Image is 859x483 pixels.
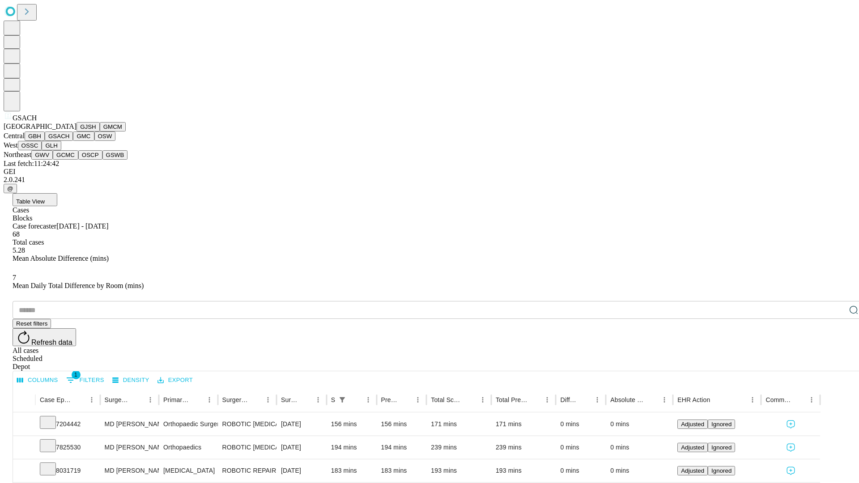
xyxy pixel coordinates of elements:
button: Sort [191,394,203,406]
button: Refresh data [13,328,76,346]
div: [DATE] [281,459,322,482]
span: Ignored [711,421,731,428]
button: GSWB [102,150,128,160]
div: 156 mins [381,413,422,436]
span: Ignored [711,444,731,451]
button: Ignored [708,443,735,452]
span: Total cases [13,238,44,246]
button: Sort [793,394,805,406]
span: 5.28 [13,246,25,254]
div: 8031719 [40,459,96,482]
div: Primary Service [163,396,189,403]
button: Menu [541,394,553,406]
div: GEI [4,168,855,176]
span: Case forecaster [13,222,56,230]
button: Sort [528,394,541,406]
div: 193 mins [431,459,487,482]
button: Export [155,373,195,387]
button: Sort [132,394,144,406]
button: Menu [658,394,671,406]
div: 183 mins [381,459,422,482]
span: 68 [13,230,20,238]
span: Central [4,132,25,140]
span: Adjusted [681,421,704,428]
div: 1 active filter [336,394,349,406]
div: MD [PERSON_NAME] [105,413,154,436]
div: Orthopaedics [163,436,213,459]
div: ROBOTIC [MEDICAL_DATA] KNEE TOTAL [222,413,272,436]
div: 239 mins [431,436,487,459]
span: [GEOGRAPHIC_DATA] [4,123,77,130]
div: 156 mins [331,413,372,436]
div: Comments [765,396,791,403]
span: Refresh data [31,339,72,346]
button: Menu [412,394,424,406]
div: Orthopaedic Surgery [163,413,213,436]
div: 2.0.241 [4,176,855,184]
span: 1 [72,370,81,379]
button: GLH [42,141,61,150]
button: Menu [312,394,324,406]
span: @ [7,185,13,192]
div: 0 mins [560,413,601,436]
button: Expand [17,440,31,456]
button: Ignored [708,419,735,429]
div: MD [PERSON_NAME] [105,436,154,459]
button: Expand [17,417,31,432]
span: Northeast [4,151,31,158]
div: 0 mins [560,436,601,459]
button: Sort [249,394,262,406]
button: Menu [85,394,98,406]
button: @ [4,184,17,193]
button: Sort [299,394,312,406]
div: Surgeon Name [105,396,131,403]
button: Menu [362,394,374,406]
div: 0 mins [610,459,668,482]
span: Adjusted [681,467,704,474]
button: Menu [262,394,274,406]
span: Mean Absolute Difference (mins) [13,254,109,262]
button: Expand [17,463,31,479]
div: Surgery Date [281,396,298,403]
button: GSACH [45,131,73,141]
div: 171 mins [431,413,487,436]
button: Menu [476,394,489,406]
div: 183 mins [331,459,372,482]
div: 171 mins [496,413,552,436]
button: Sort [399,394,412,406]
div: Total Scheduled Duration [431,396,463,403]
span: Table View [16,198,45,205]
div: Difference [560,396,578,403]
button: Adjusted [677,443,708,452]
button: Sort [711,394,723,406]
span: Reset filters [16,320,47,327]
button: Density [110,373,152,387]
button: Ignored [708,466,735,475]
span: Ignored [711,467,731,474]
div: 194 mins [331,436,372,459]
div: Absolute Difference [610,396,645,403]
span: Last fetch: 11:24:42 [4,160,59,167]
button: Sort [578,394,591,406]
button: Reset filters [13,319,51,328]
div: 0 mins [610,413,668,436]
div: Predicted In Room Duration [381,396,399,403]
span: Adjusted [681,444,704,451]
button: Menu [805,394,818,406]
button: GJSH [77,122,100,131]
button: Adjusted [677,419,708,429]
div: [DATE] [281,413,322,436]
div: [DATE] [281,436,322,459]
span: West [4,141,18,149]
div: Surgery Name [222,396,248,403]
span: GSACH [13,114,37,122]
button: Sort [349,394,362,406]
button: Menu [746,394,759,406]
div: 7825530 [40,436,96,459]
button: Menu [591,394,604,406]
button: Sort [646,394,658,406]
button: OSW [94,131,116,141]
span: 7 [13,274,16,281]
div: ROBOTIC [MEDICAL_DATA] TOTAL HIP [222,436,272,459]
div: Total Predicted Duration [496,396,528,403]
